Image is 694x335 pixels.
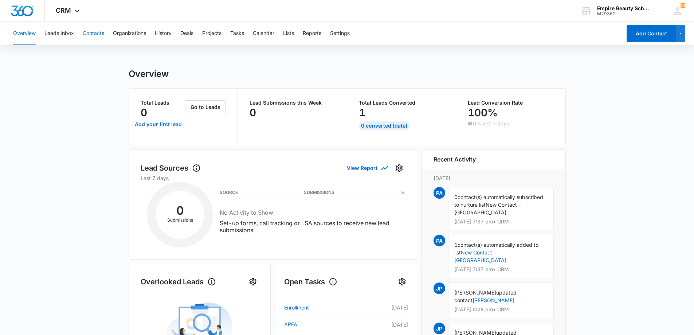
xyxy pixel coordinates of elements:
button: Settings [330,22,350,45]
h3: % [400,191,405,194]
span: contact(s) automatically added to list [454,242,538,256]
button: Tasks [230,22,244,45]
p: [DATE] 6:28 pm • CRM [454,307,548,312]
p: [DATE] 7:37 pm • CRM [454,219,548,224]
div: account name [597,5,650,11]
span: CRM [56,7,71,14]
button: Reports [303,22,321,45]
a: Enrollment [284,303,374,312]
span: [PERSON_NAME] [454,289,496,296]
p: [DATE] 7:37 pm • CRM [454,267,548,272]
p: Total Leads [141,100,184,105]
h3: Source [220,191,238,194]
p: 0 [141,107,147,118]
p: Lead Submissions this Week [250,100,335,105]
p: 100% [468,107,498,118]
button: Overview [13,22,36,45]
button: Leads Inbox [44,22,74,45]
p: [DATE] [373,321,408,328]
a: [PERSON_NAME] [473,297,514,303]
span: 208 [680,3,686,8]
p: 0% last 7 days [473,121,509,126]
button: Contacts [83,22,104,45]
button: Organizations [113,22,146,45]
button: Calendar [253,22,274,45]
div: notifications count [680,3,686,8]
span: New Contact - [GEOGRAPHIC_DATA] [454,202,522,215]
a: Go to Leads [185,104,226,110]
p: [DATE] [373,304,408,311]
h2: 0 [156,206,204,215]
p: Submissions [156,217,204,223]
button: Lists [283,22,294,45]
span: contact(s) automatically subscribed to nurture list [454,194,543,208]
span: 0 [454,194,458,200]
p: 1 [359,107,365,118]
h1: Overview [129,69,169,79]
button: Settings [393,162,405,174]
span: PA [434,235,445,246]
p: Total Leads Converted [359,100,444,105]
span: 1 [454,242,458,248]
span: JP [434,323,445,334]
button: View Report [347,161,388,174]
a: New Contact - [GEOGRAPHIC_DATA] [454,249,506,263]
h1: Overlooked Leads [141,276,216,287]
span: JP [434,283,445,294]
button: Deals [180,22,193,45]
p: Last 7 days [141,174,405,182]
button: Add Contact [627,25,676,42]
button: Projects [202,22,221,45]
div: 0 Converted [DATE] [359,121,409,130]
p: 0 [250,107,256,118]
div: account id [597,11,650,16]
h1: Lead Sources [141,163,201,174]
h3: Submissions [304,191,334,194]
h3: No Activity to Show [220,208,405,217]
h1: Open Tasks [284,276,337,287]
p: [DATE] [434,174,554,182]
span: PA [434,187,445,199]
a: APFA [284,320,374,329]
button: Go to Leads [185,100,226,114]
p: Lead Conversion Rate [468,100,554,105]
button: History [155,22,172,45]
button: Settings [247,276,259,288]
a: Add your first lead [133,116,184,133]
h6: Recent Activity [434,155,476,164]
button: Settings [396,276,408,288]
p: Set-up forms, call tracking or LSA sources to receive new lead submissions. [220,220,405,234]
